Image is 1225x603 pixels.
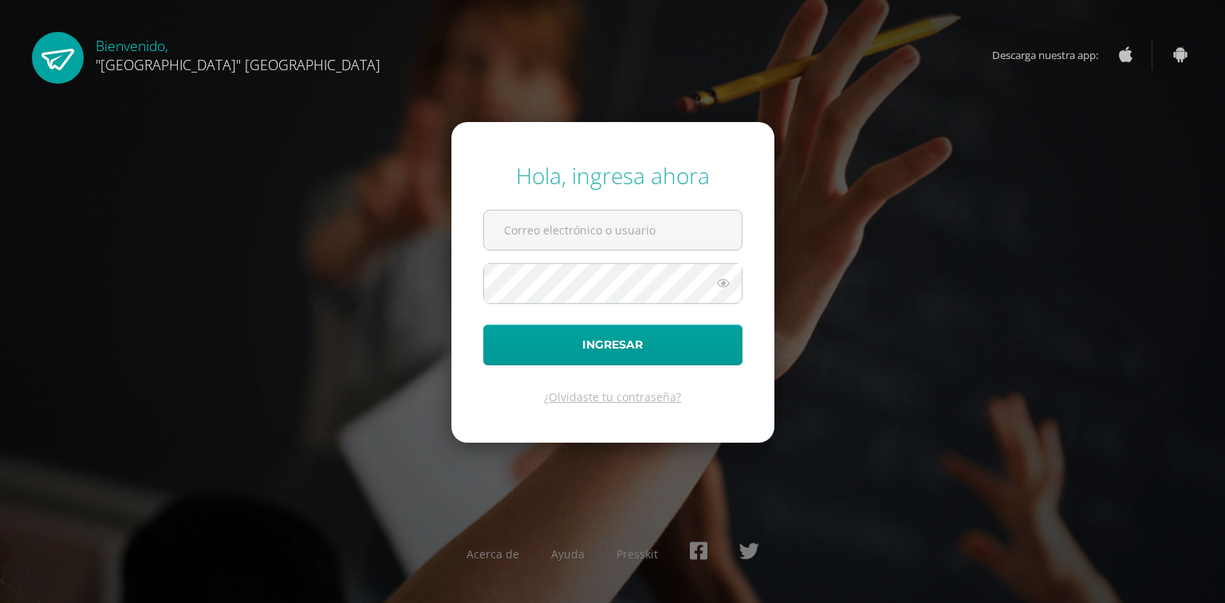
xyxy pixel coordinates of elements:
span: "[GEOGRAPHIC_DATA]" [GEOGRAPHIC_DATA] [96,55,380,74]
a: Presskit [616,546,658,562]
a: ¿Olvidaste tu contraseña? [544,389,681,404]
div: Hola, ingresa ahora [483,160,742,191]
input: Correo electrónico o usuario [484,211,742,250]
div: Bienvenido, [96,32,380,74]
span: Descarga nuestra app: [992,40,1114,70]
a: Acerca de [467,546,519,562]
a: Ayuda [551,546,585,562]
button: Ingresar [483,325,742,365]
